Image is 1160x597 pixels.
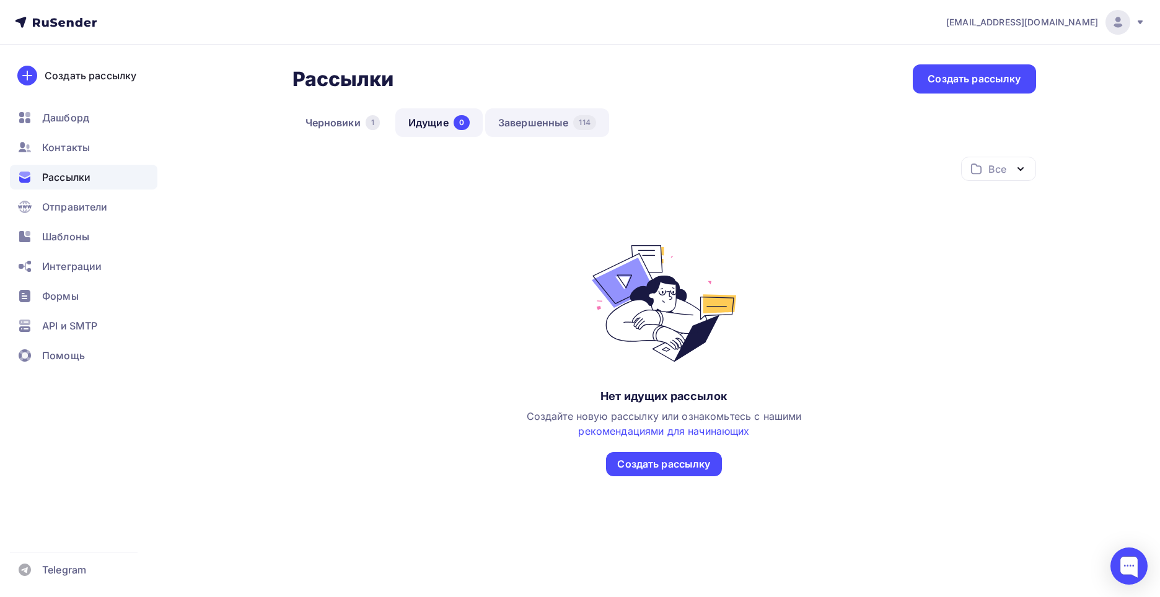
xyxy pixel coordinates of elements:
[617,457,710,471] div: Создать рассылку
[42,289,79,303] span: Формы
[42,562,86,577] span: Telegram
[946,16,1098,28] span: [EMAIL_ADDRESS][DOMAIN_NAME]
[45,68,136,83] div: Создать рассылку
[10,284,157,308] a: Формы
[527,410,802,437] span: Создайте новую рассылку или ознакомьтесь с нашими
[573,115,595,130] div: 114
[42,259,102,274] span: Интеграции
[10,224,157,249] a: Шаблоны
[42,140,90,155] span: Контакты
[600,389,727,404] div: Нет идущих рассылок
[928,72,1021,86] div: Создать рассылку
[578,425,749,437] a: рекомендациями для начинающих
[42,348,85,363] span: Помощь
[10,165,157,190] a: Рассылки
[988,162,1006,176] div: Все
[10,105,157,130] a: Дашборд
[485,108,609,137] a: Завершенные114
[42,170,90,185] span: Рассылки
[10,135,157,160] a: Контакты
[961,157,1036,181] button: Все
[42,229,89,244] span: Шаблоны
[366,115,380,130] div: 1
[42,110,89,125] span: Дашборд
[395,108,483,137] a: Идущие0
[42,318,97,333] span: API и SMTP
[946,10,1145,35] a: [EMAIL_ADDRESS][DOMAIN_NAME]
[454,115,470,130] div: 0
[292,108,393,137] a: Черновики1
[42,199,108,214] span: Отправители
[10,194,157,219] a: Отправители
[292,67,394,92] h2: Рассылки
